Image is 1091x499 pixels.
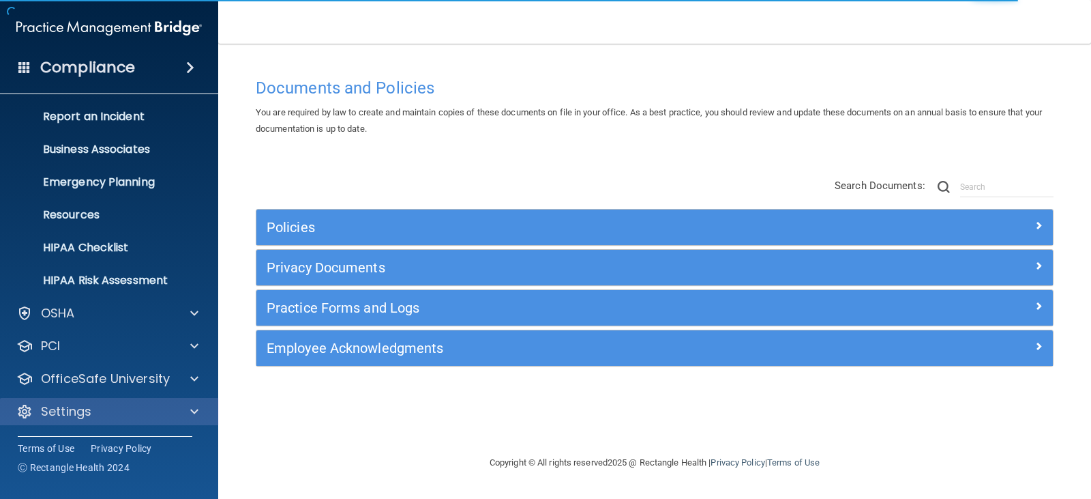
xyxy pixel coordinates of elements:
h5: Privacy Documents [267,260,843,275]
h4: Documents and Policies [256,79,1053,97]
a: Employee Acknowledgments [267,337,1043,359]
span: You are required by law to create and maintain copies of these documents on file in your office. ... [256,107,1042,134]
span: Ⓒ Rectangle Health 2024 [18,461,130,474]
a: Terms of Use [767,457,820,468]
input: Search [960,177,1053,197]
a: OfficeSafe University [16,371,198,387]
p: Business Associates [9,143,195,156]
a: Privacy Policy [711,457,764,468]
p: OfficeSafe University [41,371,170,387]
p: Report an Incident [9,110,195,124]
a: Privacy Policy [91,442,152,455]
p: HIPAA Risk Assessment [9,274,195,287]
a: Policies [267,216,1043,238]
a: OSHA [16,305,198,322]
p: Resources [9,208,195,222]
a: PCI [16,338,198,354]
h5: Employee Acknowledgments [267,341,843,356]
div: Copyright © All rights reserved 2025 @ Rectangle Health | | [406,441,903,485]
img: PMB logo [16,14,202,42]
p: HIPAA Checklist [9,241,195,255]
p: PCI [41,338,60,354]
p: Settings [41,403,91,420]
h5: Policies [267,220,843,235]
a: Practice Forms and Logs [267,297,1043,319]
span: Search Documents: [835,180,925,192]
a: Settings [16,403,198,420]
a: Privacy Documents [267,257,1043,279]
a: Terms of Use [18,442,74,455]
h5: Practice Forms and Logs [267,300,843,315]
h4: Compliance [40,58,135,77]
img: ic-search.3b580494.png [938,181,950,193]
p: Emergency Planning [9,175,195,189]
p: OSHA [41,305,75,322]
